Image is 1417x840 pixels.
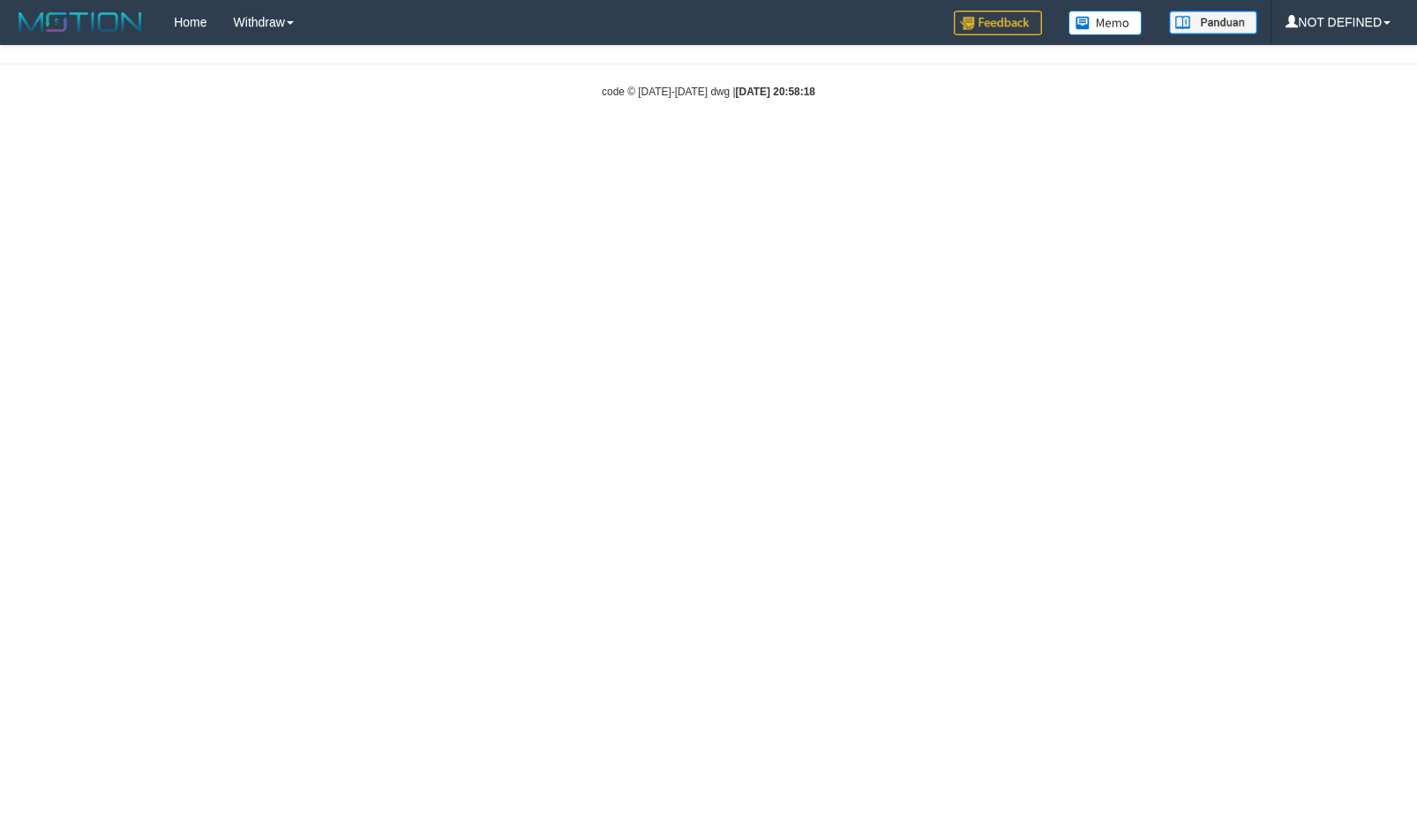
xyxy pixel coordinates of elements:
img: MOTION_logo.png [13,9,147,35]
img: Button%20Memo.svg [1068,11,1143,35]
strong: [DATE] 20:58:18 [736,86,815,98]
img: Feedback.jpg [954,11,1042,35]
small: code © [DATE]-[DATE] dwg | [602,86,815,98]
img: panduan.png [1169,11,1257,34]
